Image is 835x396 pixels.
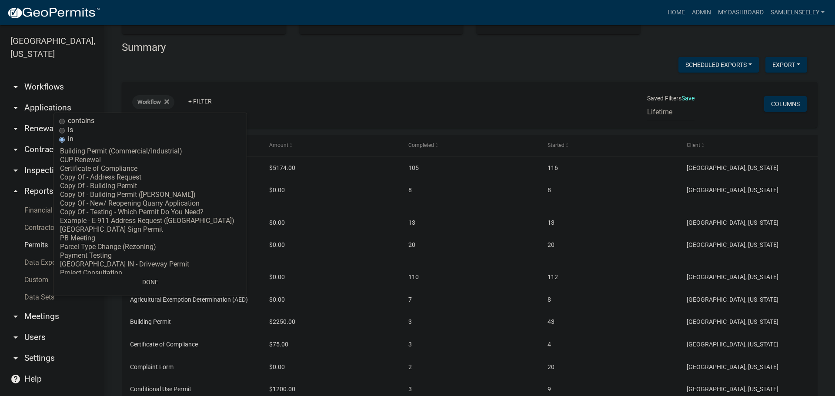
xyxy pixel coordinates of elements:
[548,164,558,171] span: 116
[400,135,539,156] datatable-header-cell: Completed
[687,241,778,248] span: Lyon County, Kansas
[130,296,248,303] span: Agricultural Exemption Determination (AED)
[548,241,554,248] span: 20
[137,99,161,105] span: Workflow
[269,341,288,348] span: $75.00
[59,269,241,277] option: Project Consultation
[59,147,241,156] option: Building Permit (Commercial/Industrial)
[408,164,419,171] span: 105
[764,96,807,112] button: Columns
[269,241,285,248] span: $0.00
[130,318,171,325] span: Building Permit
[408,341,412,348] span: 3
[548,142,564,148] span: Started
[408,273,419,280] span: 110
[687,363,778,370] span: Lyon County, Kansas
[10,82,21,92] i: arrow_drop_down
[68,117,94,124] label: contains
[59,251,241,260] option: Payment Testing
[59,216,241,225] option: Example - E-911 Address Request ([GEOGRAPHIC_DATA])
[10,353,21,363] i: arrow_drop_down
[10,103,21,113] i: arrow_drop_down
[269,219,285,226] span: $0.00
[678,135,818,156] datatable-header-cell: Client
[548,363,554,370] span: 20
[181,93,219,109] a: + Filter
[10,186,21,196] i: arrow_drop_up
[59,164,241,173] option: Certificate of Compliance
[715,4,767,21] a: My Dashboard
[408,241,415,248] span: 20
[269,296,285,303] span: $0.00
[59,274,241,290] button: Done
[68,136,73,143] label: in
[687,164,778,171] span: Lyon County, Kansas
[10,144,21,155] i: arrow_drop_down
[408,296,412,303] span: 7
[647,94,681,103] span: Saved Filters
[59,182,241,190] option: Copy Of - Building Permit
[539,135,678,156] datatable-header-cell: Started
[269,386,295,393] span: $1200.00
[59,260,241,269] option: [GEOGRAPHIC_DATA] IN - Driveway Permit
[548,186,551,193] span: 8
[678,57,759,73] button: Scheduled Exports
[408,318,412,325] span: 3
[765,57,807,73] button: Export
[68,126,73,133] label: is
[687,273,778,280] span: Lyon County, Kansas
[130,363,174,370] span: Complaint Form
[10,165,21,176] i: arrow_drop_down
[261,135,400,156] datatable-header-cell: Amount
[59,225,241,234] option: [GEOGRAPHIC_DATA] Sign Permit
[687,186,778,193] span: Lyon County, Kansas
[548,341,551,348] span: 4
[59,173,241,182] option: Copy Of - Address Request
[408,186,412,193] span: 8
[10,123,21,134] i: arrow_drop_down
[130,341,198,348] span: Certificate of Compliance
[548,318,554,325] span: 43
[687,142,700,148] span: Client
[59,208,241,216] option: Copy Of - Testing - Which Permit Do You Need?
[664,4,688,21] a: Home
[269,273,285,280] span: $0.00
[269,318,295,325] span: $2250.00
[10,311,21,322] i: arrow_drop_down
[59,199,241,208] option: Copy Of - New/ Reopening Quarry Application
[548,296,551,303] span: 8
[681,95,695,102] a: Save
[687,219,778,226] span: Lyon County, Kansas
[687,341,778,348] span: Lyon County, Kansas
[10,332,21,343] i: arrow_drop_down
[548,219,554,226] span: 13
[548,386,551,393] span: 9
[269,363,285,370] span: $0.00
[59,156,241,164] option: CUP Renewal
[122,41,166,54] h4: Summary
[130,386,191,393] span: Conditional Use Permit
[767,4,828,21] a: SamuelNSeeley
[269,186,285,193] span: $0.00
[687,296,778,303] span: Lyon County, Kansas
[548,273,558,280] span: 112
[688,4,715,21] a: Admin
[269,164,295,171] span: $5174.00
[59,234,241,243] option: PB Meeting
[10,374,21,384] i: help
[687,386,778,393] span: Lyon County, Kansas
[59,190,241,199] option: Copy Of - Building Permit ([PERSON_NAME])
[408,142,434,148] span: Completed
[408,219,415,226] span: 13
[687,318,778,325] span: Lyon County, Kansas
[269,142,288,148] span: Amount
[408,363,412,370] span: 2
[408,386,412,393] span: 3
[59,243,241,251] option: Parcel Type Change (Rezoning)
